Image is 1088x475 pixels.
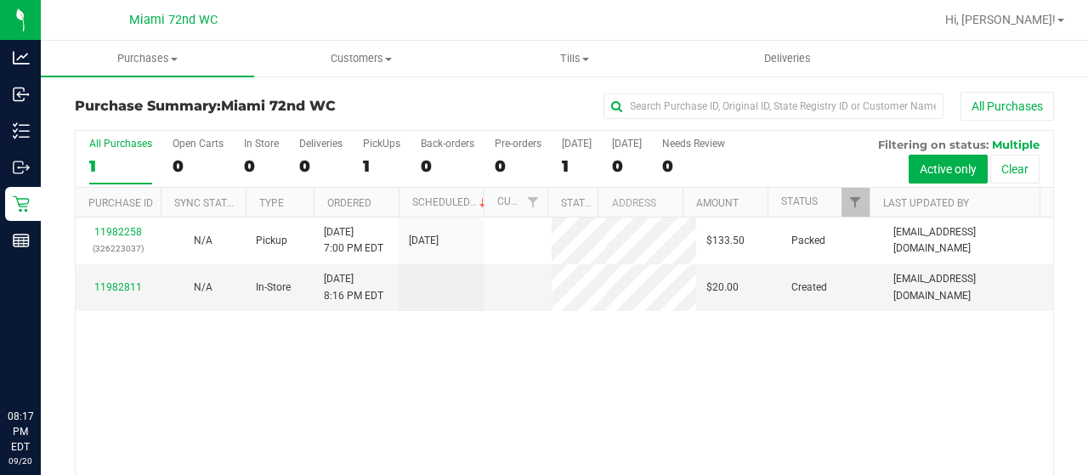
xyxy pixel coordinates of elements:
[299,156,343,176] div: 0
[41,51,254,66] span: Purchases
[562,138,592,150] div: [DATE]
[221,98,336,114] span: Miami 72nd WC
[13,122,30,139] inline-svg: Inventory
[324,271,383,303] span: [DATE] 8:16 PM EDT
[129,13,218,27] span: Miami 72nd WC
[681,41,894,76] a: Deliveries
[13,159,30,176] inline-svg: Outbound
[421,156,474,176] div: 0
[841,188,870,217] a: Filter
[519,188,547,217] a: Filter
[495,138,541,150] div: Pre-orders
[17,339,68,390] iframe: Resource center
[421,138,474,150] div: Back-orders
[495,156,541,176] div: 0
[194,233,212,249] button: N/A
[883,197,969,209] a: Last Updated By
[194,280,212,296] button: N/A
[945,13,1056,26] span: Hi, [PERSON_NAME]!
[13,86,30,103] inline-svg: Inbound
[990,155,1040,184] button: Clear
[256,233,287,249] span: Pickup
[468,51,680,66] span: Tills
[254,41,467,76] a: Customers
[86,240,150,257] p: (326223037)
[8,409,33,455] p: 08:17 PM EDT
[94,281,142,293] a: 11982811
[791,233,825,249] span: Packed
[781,195,818,207] a: Status
[562,156,592,176] div: 1
[409,233,439,249] span: [DATE]
[497,195,550,207] a: Customer
[662,138,725,150] div: Needs Review
[603,93,943,119] input: Search Purchase ID, Original ID, State Registry ID or Customer Name...
[893,224,1043,257] span: [EMAIL_ADDRESS][DOMAIN_NAME]
[878,138,989,151] span: Filtering on status:
[662,156,725,176] div: 0
[174,197,240,209] a: Sync Status
[992,138,1040,151] span: Multiple
[363,138,400,150] div: PickUps
[13,49,30,66] inline-svg: Analytics
[324,224,383,257] span: [DATE] 7:00 PM EDT
[94,226,142,238] a: 11982258
[706,280,739,296] span: $20.00
[909,155,988,184] button: Active only
[696,197,739,209] a: Amount
[89,156,152,176] div: 1
[13,232,30,249] inline-svg: Reports
[960,92,1054,121] button: All Purchases
[194,235,212,246] span: Not Applicable
[327,197,371,209] a: Ordered
[561,197,650,209] a: State Registry ID
[88,197,153,209] a: Purchase ID
[75,99,401,114] h3: Purchase Summary:
[893,271,1043,303] span: [EMAIL_ADDRESS][DOMAIN_NAME]
[412,196,490,208] a: Scheduled
[612,138,642,150] div: [DATE]
[299,138,343,150] div: Deliveries
[13,195,30,212] inline-svg: Retail
[256,280,291,296] span: In-Store
[467,41,681,76] a: Tills
[8,455,33,467] p: 09/20
[259,197,284,209] a: Type
[363,156,400,176] div: 1
[173,156,224,176] div: 0
[244,156,279,176] div: 0
[791,280,827,296] span: Created
[194,281,212,293] span: Not Applicable
[741,51,834,66] span: Deliveries
[173,138,224,150] div: Open Carts
[598,188,683,218] th: Address
[244,138,279,150] div: In Store
[255,51,467,66] span: Customers
[706,233,745,249] span: $133.50
[612,156,642,176] div: 0
[89,138,152,150] div: All Purchases
[41,41,254,76] a: Purchases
